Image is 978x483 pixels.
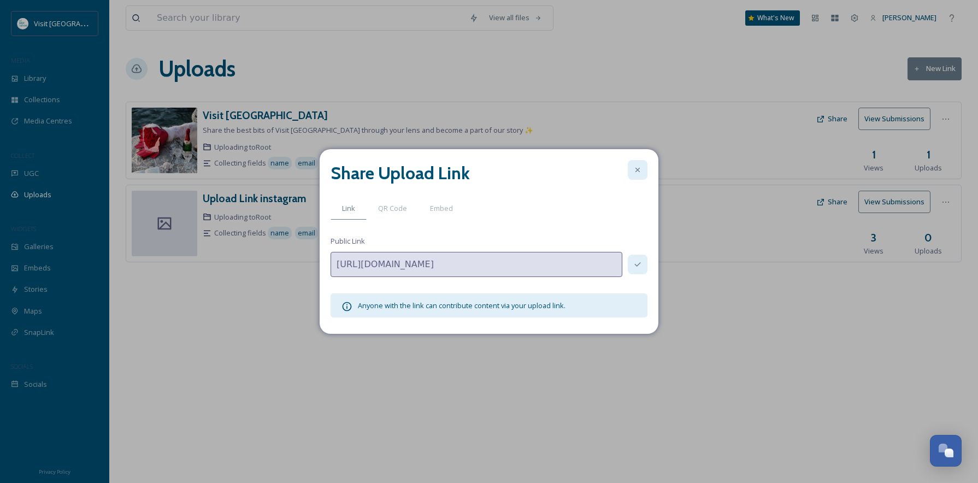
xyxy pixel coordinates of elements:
span: QR Code [378,203,407,214]
span: Link [342,203,355,214]
h2: Share Upload Link [331,160,470,186]
span: Embed [430,203,453,214]
button: Open Chat [930,435,962,467]
span: Anyone with the link can contribute content via your upload link. [358,301,565,310]
span: Public Link [331,236,365,246]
